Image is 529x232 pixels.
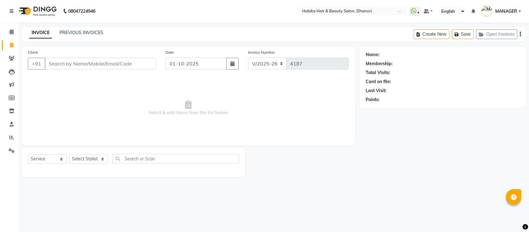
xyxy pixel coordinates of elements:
[28,77,349,139] span: Select & add items from the list below
[366,60,393,67] div: Membership:
[366,96,380,103] div: Points:
[112,154,239,163] input: Search or Scan
[366,87,386,94] div: Last Visit:
[29,27,52,38] a: INVOICE
[452,29,474,39] button: Save
[248,50,275,55] label: Invoice Number
[60,30,103,35] a: PREVIOUS INVOICES
[495,8,517,15] span: MANAGER
[481,6,492,16] img: MANAGER
[476,29,517,39] button: Open Invoices
[366,51,380,58] div: Name:
[503,207,523,226] iframe: chat widget
[414,29,449,39] button: Create New
[366,78,391,85] div: Card on file:
[45,58,156,69] input: Search by Name/Mobile/Email/Code
[165,50,174,55] label: Date
[366,69,390,76] div: Total Visits:
[28,58,45,69] button: +91
[28,50,38,55] label: Client
[16,2,58,20] img: logo
[68,2,95,20] b: 08047224946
